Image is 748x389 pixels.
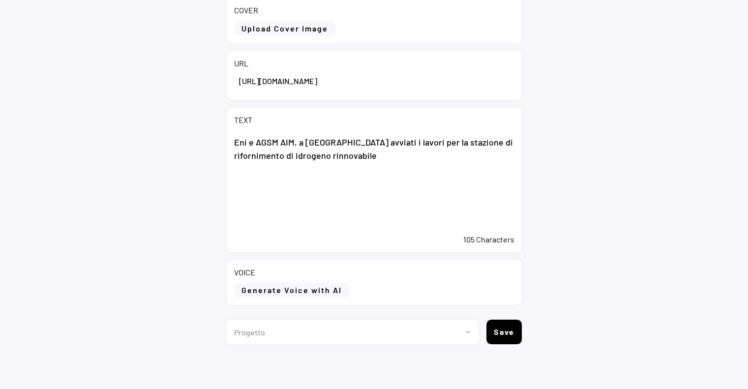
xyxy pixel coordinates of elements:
button: Upload Cover Image [234,21,335,36]
input: Type here... [234,69,514,92]
div: VOICE [234,267,255,278]
button: Save [486,320,522,344]
div: COVER [234,5,258,16]
div: TEXT [234,115,252,125]
div: 105 Characters [234,234,514,245]
div: URL [234,58,248,69]
button: Generate Voice with AI [234,283,349,298]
